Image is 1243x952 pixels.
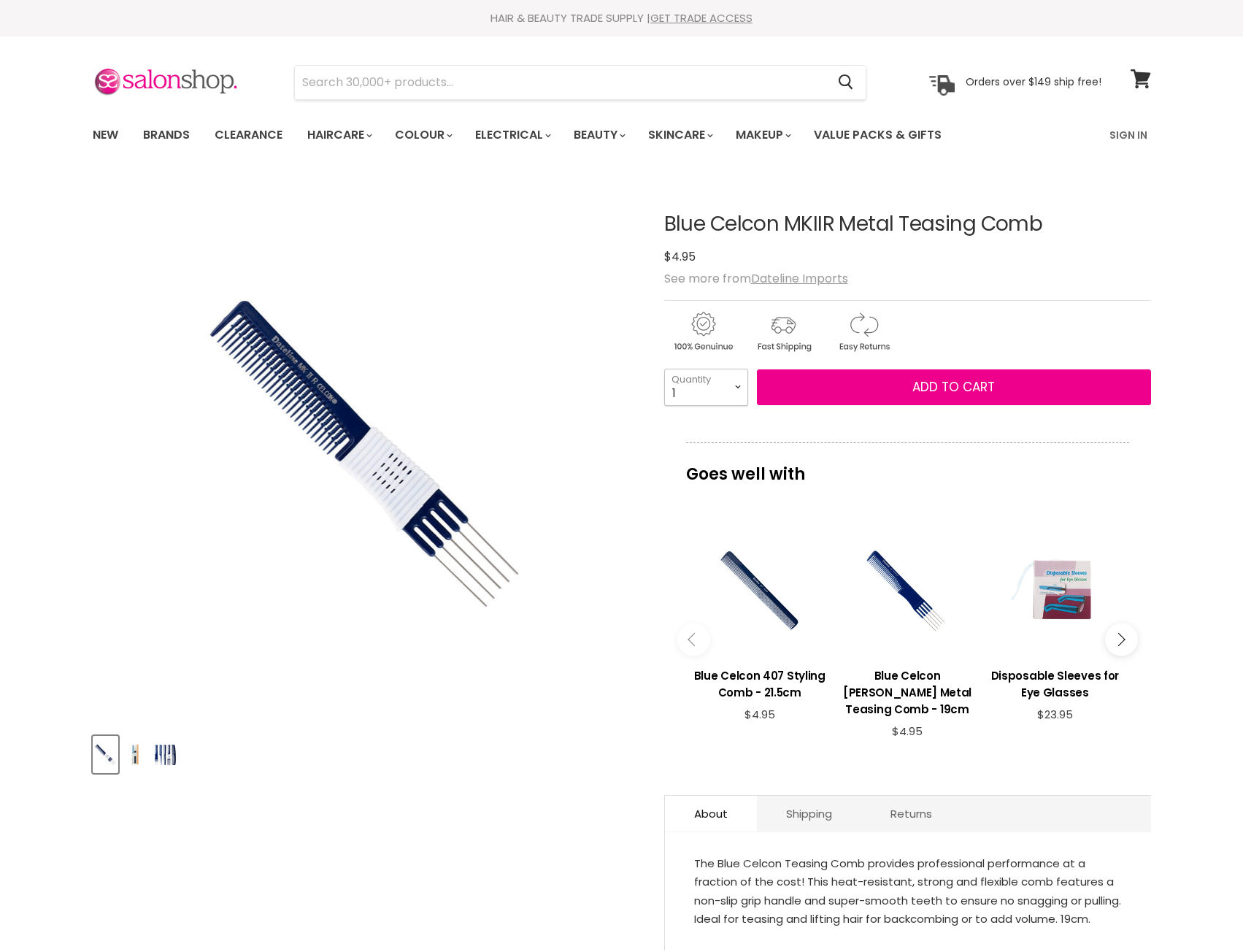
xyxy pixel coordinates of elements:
nav: Main [74,114,1169,156]
img: Blue Celcon MKIIR Metal Teasing Comb [124,737,147,772]
a: View product:Disposable Sleeves for Eye Glasses [988,656,1121,708]
span: $4.95 [664,248,696,265]
img: returns.gif [825,310,902,354]
ul: Main menu [82,114,1027,156]
span: Add to cart [912,378,995,396]
div: HAIR & BEAUTY TRADE SUPPLY | [74,11,1169,26]
a: Haircare [296,120,381,150]
a: Returns [861,796,961,832]
span: $4.95 [744,707,775,722]
a: Colour [384,120,461,150]
a: About [665,796,757,832]
a: Dateline Imports [751,270,848,287]
a: Clearance [204,120,293,150]
select: Quantity [664,369,748,405]
p: Goes well with [686,442,1129,491]
h3: Blue Celcon [PERSON_NAME] Metal Teasing Comb - 19cm [841,667,974,718]
p: Orders over $149 ship free! [966,75,1101,88]
a: Shipping [757,796,861,832]
a: Electrical [464,120,560,150]
div: The Blue Celcon Teasing Comb provides professional performance at a fraction of the cost! This he... [694,854,1122,929]
a: View product:Blue Celcon MARK II Metal Teasing Comb - 19cm [841,656,974,725]
h1: Blue Celcon MKIIR Metal Teasing Comb [664,213,1151,236]
span: $23.95 [1037,707,1073,722]
form: Product [294,65,866,100]
h3: Blue Celcon 407 Styling Comb - 21.5cm [693,667,826,701]
button: Add to cart [757,369,1151,406]
div: Product thumbnails [91,732,640,773]
a: Value Packs & Gifts [803,120,953,150]
button: Blue Celcon MKIIR Metal Teasing Comb [153,736,178,773]
input: Search [295,66,827,99]
span: See more from [664,270,848,287]
a: Sign In [1101,120,1156,150]
img: genuine.gif [664,310,742,354]
a: Beauty [563,120,634,150]
button: Blue Celcon MKIIR Metal Teasing Comb [93,736,118,773]
a: GET TRADE ACCESS [650,10,753,26]
span: $4.95 [892,723,923,739]
a: Skincare [637,120,722,150]
button: Blue Celcon MKIIR Metal Teasing Comb [123,736,148,773]
img: Blue Celcon MKIIR Metal Teasing Comb [154,737,177,772]
a: New [82,120,129,150]
a: View product:Blue Celcon 407 Styling Comb - 21.5cm [693,656,826,708]
div: Blue Celcon MKIIR Metal Teasing Comb image. Click or Scroll to Zoom. [93,177,638,722]
h3: Disposable Sleeves for Eye Glasses [988,667,1121,701]
a: Makeup [725,120,800,150]
img: shipping.gif [744,310,822,354]
img: Blue Celcon MKIIR Metal Teasing Comb [94,737,117,772]
button: Search [827,66,866,99]
a: Brands [132,120,201,150]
